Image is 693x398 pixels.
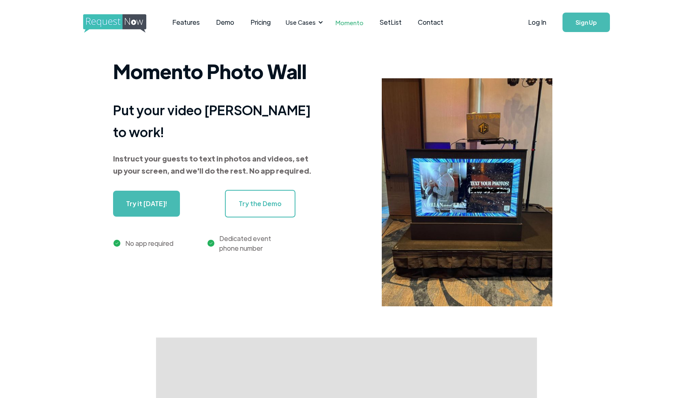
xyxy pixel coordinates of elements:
[83,14,144,30] a: home
[113,191,180,217] a: Try it [DATE]!
[83,14,161,33] img: requestnow logo
[410,10,451,35] a: Contact
[327,11,372,34] a: Momento
[113,154,311,175] strong: Instruct your guests to text in photos and videos, set up your screen, and we'll do the rest. No ...
[563,13,610,32] a: Sign Up
[242,10,279,35] a: Pricing
[208,10,242,35] a: Demo
[164,10,208,35] a: Features
[286,18,316,27] div: Use Cases
[113,240,120,247] img: green check
[113,55,316,87] h1: Momento Photo Wall
[520,8,554,37] a: Log In
[125,239,173,248] div: No app required
[113,101,311,140] strong: Put your video [PERSON_NAME] to work!
[207,240,214,247] img: green checkmark
[225,190,295,217] a: Try the Demo
[219,234,271,253] div: Dedicated event phone number
[372,10,410,35] a: SetList
[281,10,325,35] div: Use Cases
[382,78,552,306] img: iphone screenshot of usage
